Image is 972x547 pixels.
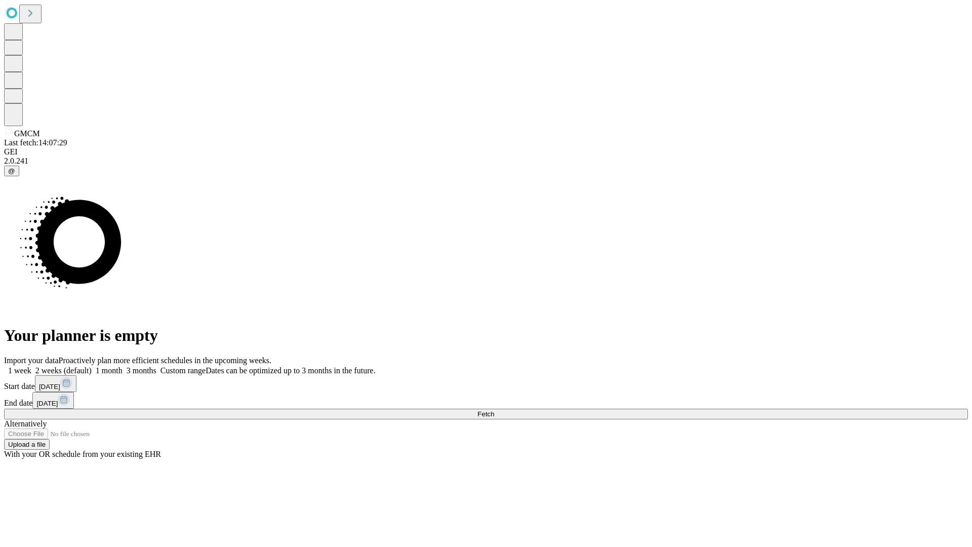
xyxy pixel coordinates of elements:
[32,392,74,409] button: [DATE]
[35,366,92,375] span: 2 weeks (default)
[160,366,206,375] span: Custom range
[4,439,50,450] button: Upload a file
[8,366,31,375] span: 1 week
[127,366,156,375] span: 3 months
[4,409,968,419] button: Fetch
[477,410,494,418] span: Fetch
[14,129,40,138] span: GMCM
[59,356,271,365] span: Proactively plan more efficient schedules in the upcoming weeks.
[8,167,15,175] span: @
[4,356,59,365] span: Import your data
[206,366,375,375] span: Dates can be optimized up to 3 months in the future.
[4,138,67,147] span: Last fetch: 14:07:29
[4,392,968,409] div: End date
[96,366,123,375] span: 1 month
[4,375,968,392] div: Start date
[4,147,968,157] div: GEI
[36,400,58,407] span: [DATE]
[4,326,968,345] h1: Your planner is empty
[4,419,47,428] span: Alternatively
[35,375,76,392] button: [DATE]
[39,383,60,390] span: [DATE]
[4,157,968,166] div: 2.0.241
[4,166,19,176] button: @
[4,450,161,458] span: With your OR schedule from your existing EHR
